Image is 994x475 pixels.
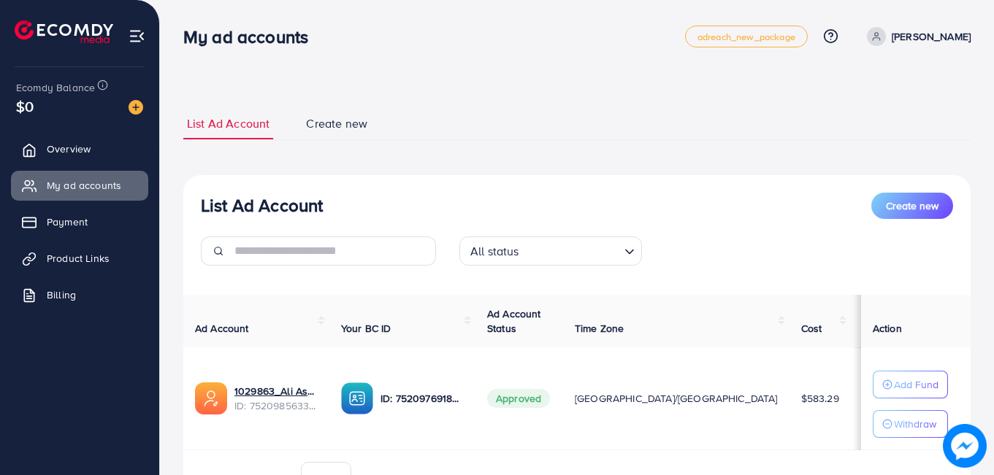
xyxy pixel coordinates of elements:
[183,26,320,47] h3: My ad accounts
[801,321,822,336] span: Cost
[697,32,795,42] span: adreach_new_package
[487,306,541,336] span: Ad Account Status
[47,142,91,156] span: Overview
[341,321,391,336] span: Your BC ID
[16,80,95,95] span: Ecomdy Balance
[943,424,987,468] img: image
[341,382,373,414] img: ic-ba-acc.ded83a64.svg
[234,384,318,414] div: <span class='underline'>1029863_Ali Asghar_1751116439323</span></br>7520985633410531336
[861,27,971,46] a: [PERSON_NAME]
[11,171,148,200] a: My ad accounts
[47,287,76,302] span: Billing
[195,382,227,414] img: ic-ads-acc.e4c84228.svg
[575,391,778,406] span: [GEOGRAPHIC_DATA]/[GEOGRAPHIC_DATA]
[459,236,642,266] div: Search for option
[894,415,936,433] p: Withdraw
[871,193,953,219] button: Create new
[11,280,148,309] a: Billing
[187,115,269,132] span: List Ad Account
[234,384,318,398] a: 1029863_Ali Asghar_1751116439323
[129,100,143,115] img: image
[11,134,148,163] a: Overview
[575,321,624,336] span: Time Zone
[381,390,464,407] p: ID: 7520976918603874321
[467,241,522,262] span: All status
[886,198,938,213] span: Create new
[524,238,619,262] input: Search for option
[47,215,88,229] span: Payment
[11,207,148,236] a: Payment
[15,20,113,43] img: logo
[195,321,249,336] span: Ad Account
[306,115,367,132] span: Create new
[873,410,948,438] button: Withdraw
[685,26,808,47] a: adreach_new_package
[11,244,148,273] a: Product Links
[801,391,839,406] span: $583.29
[201,195,323,216] h3: List Ad Account
[129,28,145,45] img: menu
[234,398,318,413] span: ID: 7520985633410531336
[873,321,902,336] span: Action
[873,371,948,398] button: Add Fund
[892,28,971,45] p: [PERSON_NAME]
[16,96,34,117] span: $0
[894,376,938,393] p: Add Fund
[487,389,550,408] span: Approved
[47,178,121,193] span: My ad accounts
[47,251,110,266] span: Product Links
